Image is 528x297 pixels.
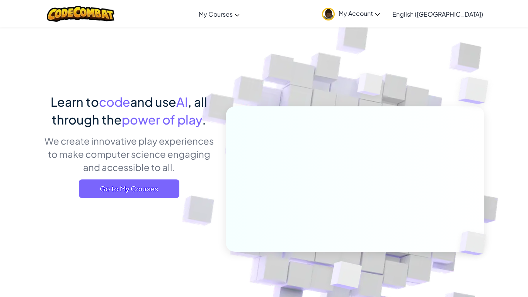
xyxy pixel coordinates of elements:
span: My Account [339,9,380,17]
span: code [99,94,130,109]
img: Overlap cubes [446,215,504,271]
span: AI [176,94,188,109]
img: Overlap cubes [343,58,399,115]
a: My Account [318,2,384,26]
img: avatar [322,8,335,20]
span: Learn to [51,94,99,109]
a: Go to My Courses [79,179,179,198]
span: power of play [122,112,202,127]
a: English ([GEOGRAPHIC_DATA]) [388,3,487,24]
p: We create innovative play experiences to make computer science engaging and accessible to all. [44,134,214,174]
span: English ([GEOGRAPHIC_DATA]) [392,10,483,18]
a: My Courses [195,3,244,24]
img: CodeCombat logo [47,6,114,22]
span: My Courses [199,10,233,18]
img: Overlap cubes [443,58,510,123]
span: . [202,112,206,127]
span: and use [130,94,176,109]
